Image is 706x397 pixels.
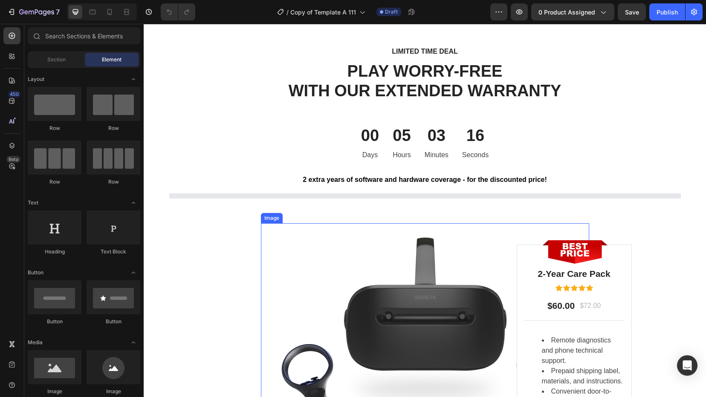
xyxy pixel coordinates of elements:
p: $60.00 [404,275,431,289]
span: Element [102,56,122,63]
span: Toggle open [127,72,140,86]
p: 7 [56,7,60,17]
div: Open Intercom Messenger [677,355,697,376]
iframe: Design area [144,24,706,397]
span: Media [28,339,43,346]
p: Hours [249,126,267,136]
div: 16 [318,101,345,122]
div: Row [28,178,81,186]
span: 0 product assigned [538,8,595,17]
span: Save [625,9,639,16]
div: Text Block [87,248,140,256]
p: 2 extra years of software and hardware coverage - for the discounted price! [26,151,536,161]
div: Row [87,124,140,132]
p: Seconds [318,126,345,136]
div: Row [87,178,140,186]
input: Search Sections & Elements [28,27,140,44]
p: Minutes [281,126,305,136]
button: Publish [649,3,685,20]
span: Copy of Template A 111 [290,8,356,17]
div: Button [28,318,81,325]
div: Image [28,388,81,395]
span: Toggle open [127,196,140,210]
span: / [286,8,289,17]
div: 05 [249,101,267,122]
p: Days [217,126,235,136]
div: Undo/Redo [161,3,195,20]
span: Button [28,269,43,276]
div: Row [28,124,81,132]
span: Text [28,199,38,207]
div: Image [87,388,140,395]
span: Draft [385,8,398,16]
div: Publish [657,8,678,17]
span: Section [47,56,66,63]
button: Save [618,3,646,20]
p: 2-Year Care Pack [381,243,480,257]
button: 7 [3,3,64,20]
li: Remote diagnostics and phone technical support. [398,311,480,342]
li: Prepaid shipping label, materials, and instructions. [398,342,480,362]
div: Heading [28,248,81,256]
span: Toggle open [127,336,140,349]
div: 00 [217,101,235,122]
div: Button [87,318,140,325]
div: Beta [6,156,20,163]
span: Toggle open [127,266,140,279]
div: Image [119,190,137,198]
div: 03 [281,101,305,122]
div: 450 [8,91,20,98]
span: Layout [28,75,44,83]
p: $72.00 [436,277,457,287]
button: 0 product assigned [531,3,614,20]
